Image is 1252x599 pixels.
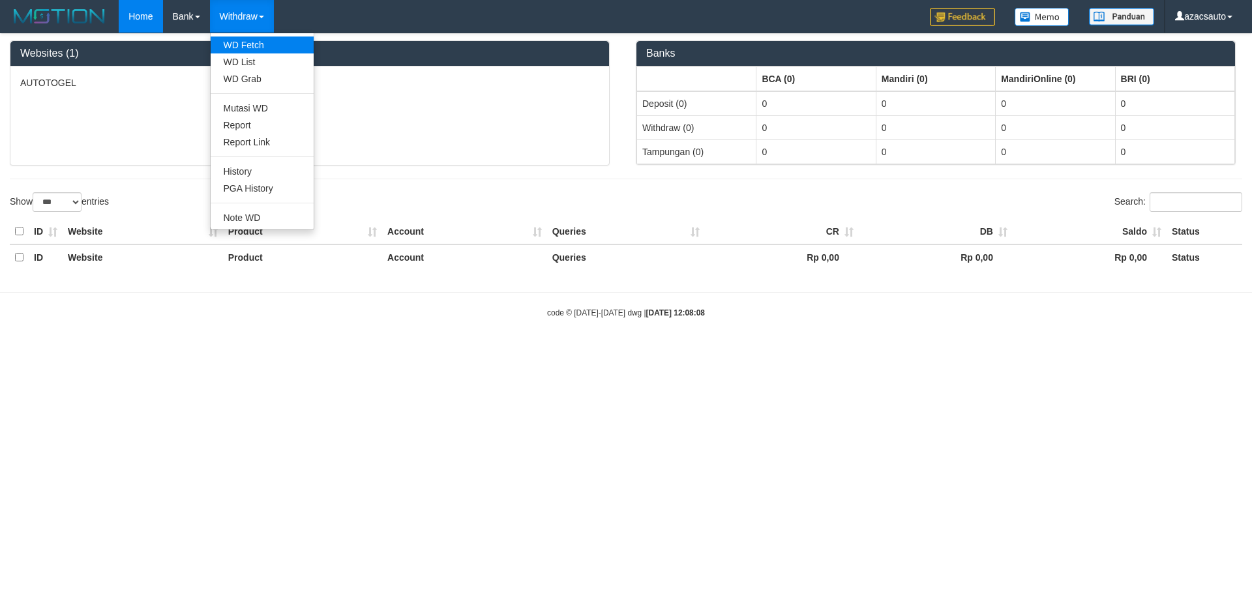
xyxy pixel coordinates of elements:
img: panduan.png [1089,8,1154,25]
td: 0 [996,91,1115,116]
th: Rp 0,00 [705,244,859,270]
td: 0 [876,139,995,164]
th: Product [223,244,382,270]
th: Account [382,244,547,270]
th: Group: activate to sort column ascending [996,66,1115,91]
img: MOTION_logo.png [10,7,109,26]
th: Status [1167,219,1242,244]
input: Search: [1150,192,1242,212]
td: 0 [756,91,876,116]
td: 0 [1115,115,1234,139]
a: Report [211,117,314,134]
th: ID [29,244,63,270]
a: Note WD [211,209,314,226]
th: Rp 0,00 [1013,244,1167,270]
th: Website [63,219,223,244]
th: Product [223,219,382,244]
a: WD Fetch [211,37,314,53]
img: Feedback.jpg [930,8,995,26]
label: Search: [1114,192,1242,212]
td: Tampungan (0) [637,139,756,164]
strong: [DATE] 12:08:08 [646,308,705,317]
th: Group: activate to sort column ascending [756,66,876,91]
a: History [211,163,314,180]
th: Rp 0,00 [859,244,1013,270]
h3: Websites (1) [20,48,599,59]
td: 0 [1115,91,1234,116]
img: Button%20Memo.svg [1015,8,1069,26]
th: CR [705,219,859,244]
th: Group: activate to sort column ascending [1115,66,1234,91]
label: Show entries [10,192,109,212]
th: Website [63,244,223,270]
th: Saldo [1013,219,1167,244]
small: code © [DATE]-[DATE] dwg | [547,308,705,317]
a: WD Grab [211,70,314,87]
th: DB [859,219,1013,244]
th: Account [382,219,547,244]
td: 0 [1115,139,1234,164]
td: 0 [876,91,995,116]
td: 0 [876,115,995,139]
th: ID [29,219,63,244]
th: Status [1167,244,1242,270]
select: Showentries [33,192,82,212]
a: Report Link [211,134,314,151]
th: Group: activate to sort column ascending [637,66,756,91]
td: 0 [756,139,876,164]
td: Withdraw (0) [637,115,756,139]
th: Queries [547,244,705,270]
td: Deposit (0) [637,91,756,116]
td: 0 [996,115,1115,139]
h3: Banks [646,48,1225,59]
th: Queries [547,219,705,244]
td: 0 [756,115,876,139]
a: WD List [211,53,314,70]
p: AUTOTOGEL [20,76,599,89]
a: Mutasi WD [211,100,314,117]
th: Group: activate to sort column ascending [876,66,995,91]
td: 0 [996,139,1115,164]
a: PGA History [211,180,314,197]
